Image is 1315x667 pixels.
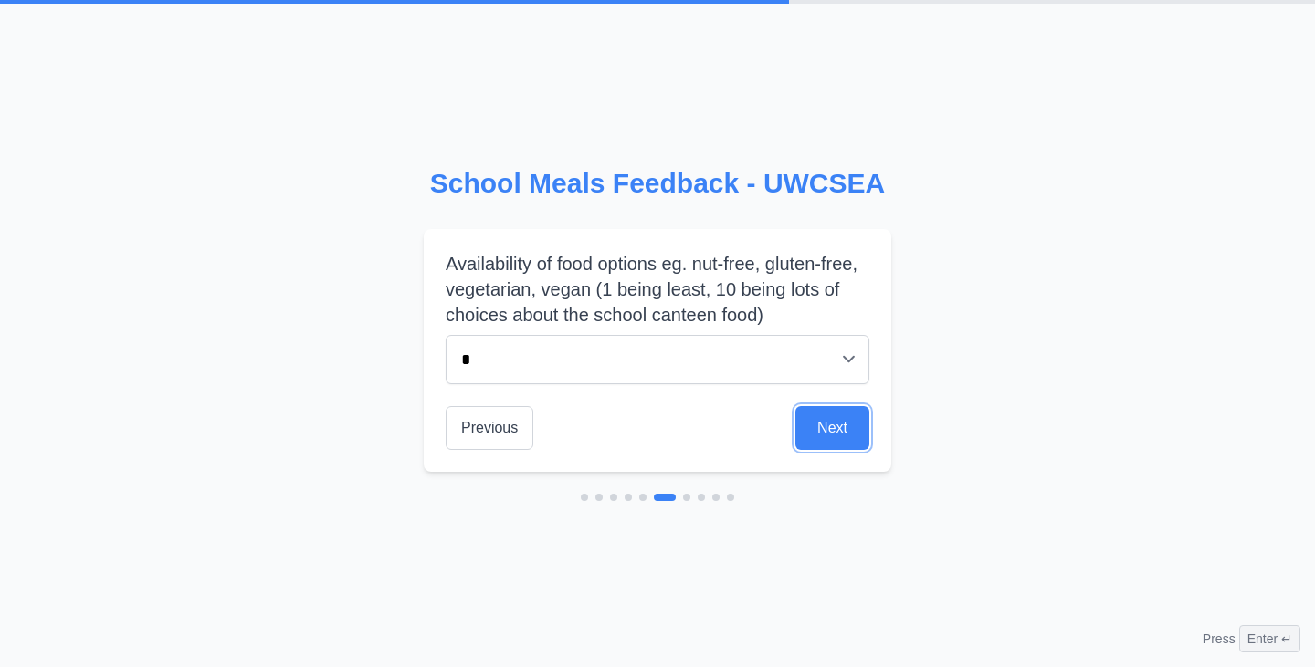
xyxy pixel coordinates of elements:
[446,251,869,328] label: Availability of food options eg. nut-free, gluten-free, vegetarian, vegan (1 being least, 10 bein...
[1203,625,1300,652] div: Press
[446,406,533,450] button: Previous
[424,167,891,200] h2: School Meals Feedback - UWCSEA
[1239,625,1300,652] span: Enter ↵
[795,406,869,450] button: Next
